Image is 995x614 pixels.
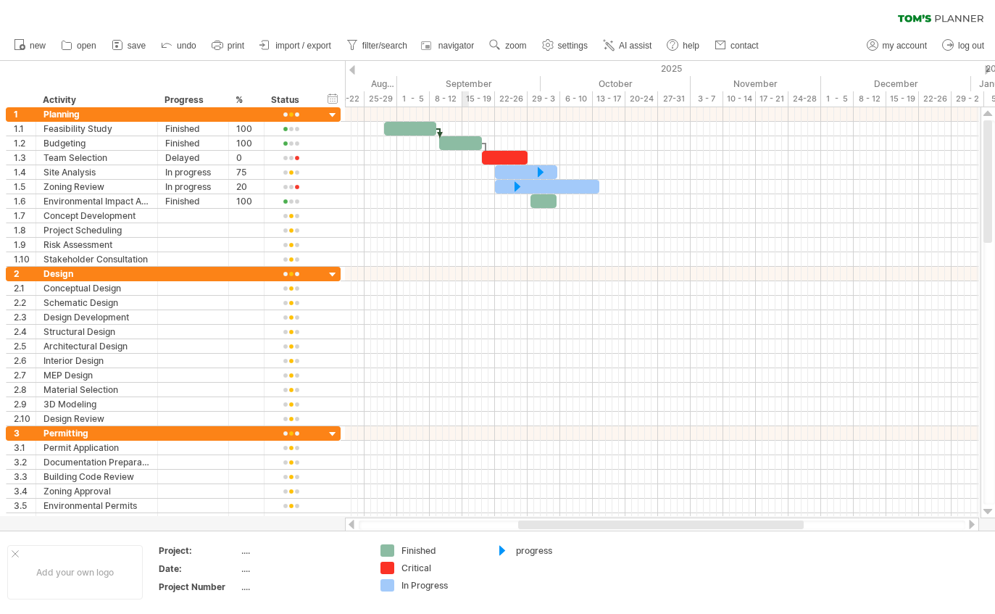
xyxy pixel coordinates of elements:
[401,579,480,592] div: In Progress
[157,36,201,55] a: undo
[365,91,397,107] div: 25-29
[165,151,221,165] div: Delayed
[14,339,36,353] div: 2.5
[43,223,150,237] div: Project Scheduling
[14,383,36,397] div: 2.8
[14,484,36,498] div: 3.4
[43,383,150,397] div: Material Selection
[14,455,36,469] div: 3.2
[165,180,221,194] div: In progress
[228,41,244,51] span: print
[14,281,36,295] div: 2.1
[14,194,36,208] div: 1.6
[236,122,257,136] div: 100
[43,513,150,527] div: Utility Permits
[177,41,196,51] span: undo
[43,310,150,324] div: Design Development
[128,41,146,51] span: save
[165,194,221,208] div: Finished
[236,194,257,208] div: 100
[14,136,36,150] div: 1.2
[165,122,221,136] div: Finished
[516,544,595,557] div: progress
[958,41,984,51] span: log out
[462,91,495,107] div: 15 - 19
[43,325,150,339] div: Structural Design
[43,397,150,411] div: 3D Modeling
[821,76,971,91] div: December 2025
[362,41,407,51] span: filter/search
[14,296,36,310] div: 2.2
[505,41,526,51] span: zoom
[691,76,821,91] div: November 2025
[14,310,36,324] div: 2.3
[236,165,257,179] div: 75
[14,238,36,252] div: 1.9
[275,41,331,51] span: import / export
[43,209,150,223] div: Concept Development
[30,41,46,51] span: new
[43,122,150,136] div: Feasibility Study
[14,412,36,426] div: 2.10
[43,238,150,252] div: Risk Assessment
[756,91,788,107] div: 17 - 21
[599,36,656,55] a: AI assist
[14,499,36,513] div: 3.5
[43,455,150,469] div: Documentation Preparation
[77,41,96,51] span: open
[14,426,36,440] div: 3
[236,136,257,150] div: 100
[691,91,723,107] div: 3 - 7
[854,91,886,107] div: 8 - 12
[14,267,36,281] div: 2
[14,368,36,382] div: 2.7
[397,91,430,107] div: 1 - 5
[43,368,150,382] div: MEP Design
[821,91,854,107] div: 1 - 5
[14,470,36,484] div: 3.3
[43,339,150,353] div: Architectural Design
[625,91,658,107] div: 20-24
[43,441,150,455] div: Permit Application
[57,36,101,55] a: open
[332,91,365,107] div: 18-22
[43,412,150,426] div: Design Review
[723,91,756,107] div: 10 - 14
[43,136,150,150] div: Budgeting
[165,93,220,107] div: Progress
[43,354,150,368] div: Interior Design
[14,180,36,194] div: 1.5
[241,581,363,593] div: ....
[43,281,150,295] div: Conceptual Design
[528,91,560,107] div: 29 - 3
[711,36,763,55] a: contact
[43,296,150,310] div: Schematic Design
[43,484,150,498] div: Zoning Approval
[159,581,238,593] div: Project Number
[14,513,36,527] div: 3.6
[43,426,150,440] div: Permitting
[43,107,150,121] div: Planning
[236,93,256,107] div: %
[558,41,588,51] span: settings
[208,36,249,55] a: print
[486,36,530,55] a: zoom
[343,36,412,55] a: filter/search
[919,91,952,107] div: 22-26
[14,165,36,179] div: 1.4
[401,544,480,557] div: Finished
[14,354,36,368] div: 2.6
[241,563,363,575] div: ....
[541,76,691,91] div: October 2025
[10,36,50,55] a: new
[438,41,474,51] span: navigator
[14,441,36,455] div: 3.1
[730,41,759,51] span: contact
[788,91,821,107] div: 24-28
[43,267,150,281] div: Design
[560,91,593,107] div: 6 - 10
[14,325,36,339] div: 2.4
[165,136,221,150] div: Finished
[952,91,984,107] div: 29 - 2
[236,151,257,165] div: 0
